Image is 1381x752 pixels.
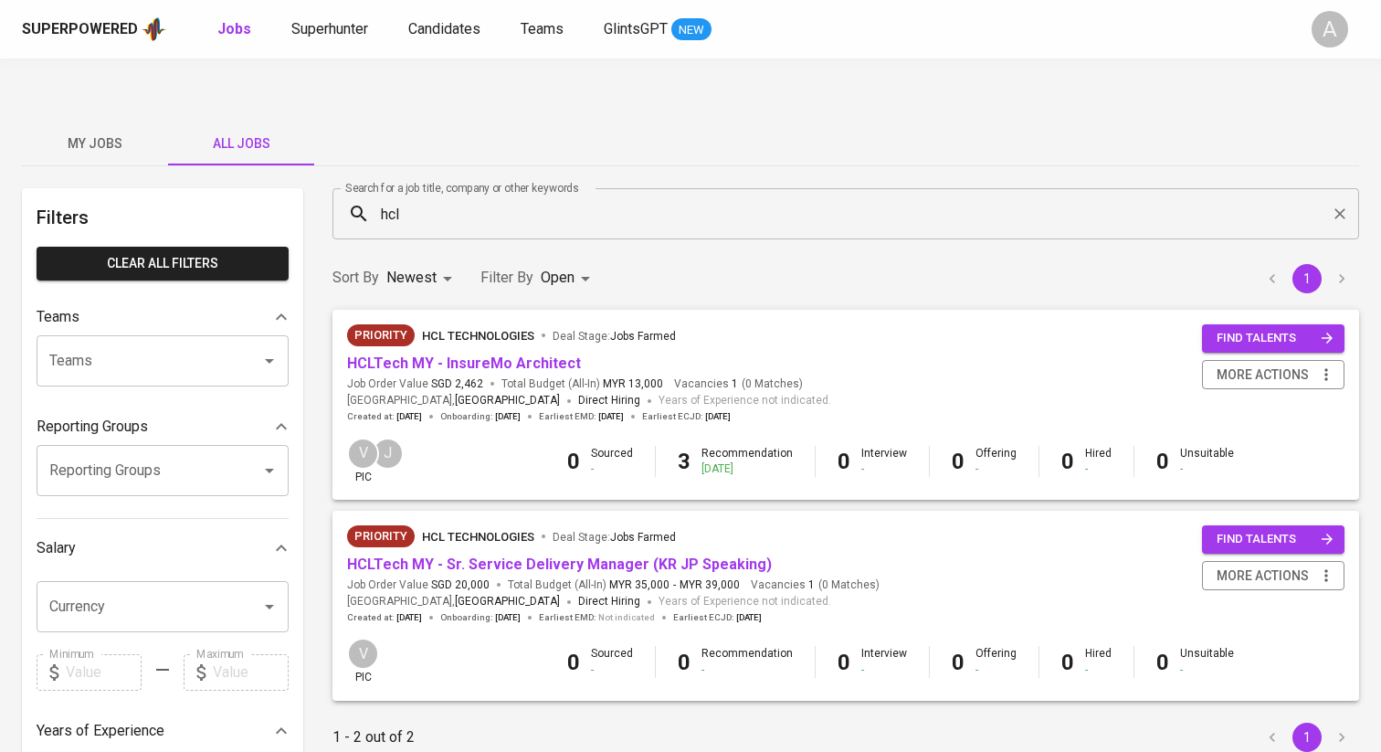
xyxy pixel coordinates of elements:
a: HCLTech MY - Sr. Service Delivery Manager (KR JP Speaking) [347,556,772,573]
b: 0 [1061,449,1074,474]
div: Recommendation [701,646,793,677]
div: Open [541,261,596,295]
span: [DATE] [396,410,422,423]
div: Interview [861,446,907,477]
input: Value [213,654,289,691]
div: - [1085,461,1112,477]
p: Reporting Groups [37,416,148,438]
span: Priority [347,527,415,545]
div: New Job received from Demand Team [347,324,415,346]
a: Candidates [408,18,484,41]
span: MYR 35,000 [609,577,669,593]
button: Open [257,594,282,620]
span: [DATE] [736,611,762,624]
a: GlintsGPT NEW [604,18,712,41]
b: 0 [838,449,850,474]
div: Reporting Groups [37,408,289,445]
span: Created at : [347,410,422,423]
button: page 1 [1292,264,1322,293]
span: Open [541,269,575,286]
span: more actions [1217,565,1309,588]
b: 0 [678,650,690,675]
div: - [1085,662,1112,678]
p: Salary [37,537,76,559]
div: New Job received from Demand Team [347,525,415,547]
span: [DATE] [598,410,624,423]
nav: pagination navigation [1255,723,1359,752]
span: [GEOGRAPHIC_DATA] , [347,593,560,611]
div: - [591,461,633,477]
div: A [1312,11,1348,48]
span: Earliest ECJD : [642,410,731,423]
button: Open [257,348,282,374]
button: more actions [1202,360,1344,390]
span: Earliest EMD : [539,410,624,423]
span: more actions [1217,364,1309,387]
b: Jobs [217,20,251,37]
span: [DATE] [396,611,422,624]
div: Hired [1085,446,1112,477]
span: Superhunter [291,20,368,37]
div: - [591,662,633,678]
span: All Jobs [179,132,303,155]
p: 1 - 2 out of 2 [332,726,415,748]
span: Job Order Value [347,577,490,593]
span: [DATE] [705,410,731,423]
div: Salary [37,530,289,567]
div: - [861,461,907,477]
span: NEW [671,21,712,39]
div: Recommendation [701,446,793,477]
div: Offering [975,446,1017,477]
div: Sourced [591,646,633,677]
div: pic [347,638,379,685]
span: Years of Experience not indicated. [659,392,831,410]
span: Deal Stage : [553,330,676,343]
b: 0 [1156,449,1169,474]
div: J [372,438,404,470]
button: more actions [1202,561,1344,591]
a: Teams [521,18,567,41]
span: Direct Hiring [578,394,640,407]
span: Onboarding : [440,611,521,624]
a: HCLTech MY - InsureMo Architect [347,355,581,372]
a: Jobs [217,18,255,41]
span: 1 [806,577,815,593]
div: - [975,662,1017,678]
div: Unsuitable [1180,646,1234,677]
div: Sourced [591,446,633,477]
div: Interview [861,646,907,677]
span: Priority [347,326,415,344]
span: Clear All filters [51,252,274,275]
span: GlintsGPT [604,20,668,37]
span: Teams [521,20,564,37]
span: SGD 20,000 [431,577,490,593]
div: Newest [386,261,459,295]
b: 0 [952,650,965,675]
img: app logo [142,16,166,43]
input: Value [66,654,142,691]
a: Superpoweredapp logo [22,16,166,43]
div: Superpowered [22,19,138,40]
b: 0 [952,449,965,474]
div: V [347,638,379,670]
span: [GEOGRAPHIC_DATA] [455,593,560,611]
button: find talents [1202,324,1344,353]
p: Years of Experience [37,720,164,742]
b: 0 [567,449,580,474]
span: 1 [729,376,738,392]
span: [DATE] [495,410,521,423]
span: SGD 2,462 [431,376,483,392]
b: 0 [1156,650,1169,675]
div: Unsuitable [1180,446,1234,477]
span: MYR 13,000 [603,376,663,392]
a: Superhunter [291,18,372,41]
span: [GEOGRAPHIC_DATA] [455,392,560,410]
div: Years of Experience [37,713,289,749]
div: - [1180,461,1234,477]
p: Sort By [332,267,379,289]
div: pic [347,438,379,485]
span: find talents [1217,328,1334,349]
div: [DATE] [701,461,793,477]
span: Vacancies ( 0 Matches ) [674,376,803,392]
span: [GEOGRAPHIC_DATA] , [347,392,560,410]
